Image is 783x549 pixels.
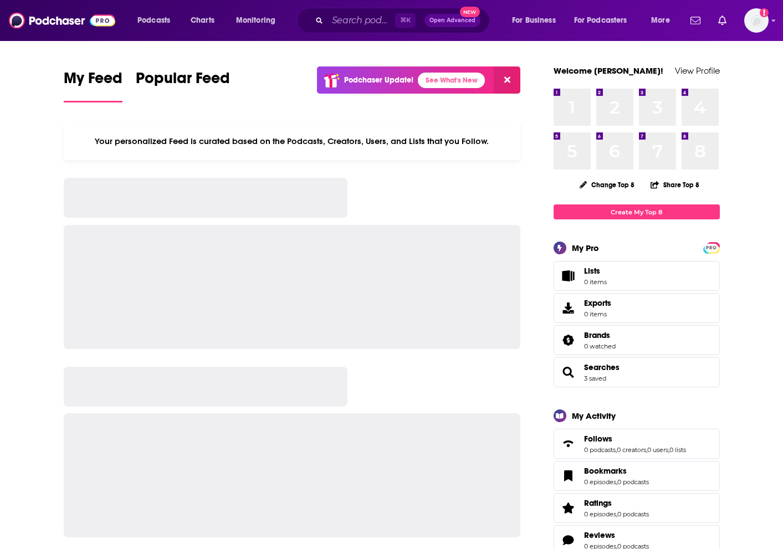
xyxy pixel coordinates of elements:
[554,429,720,459] span: Follows
[557,300,580,316] span: Exports
[228,12,290,29] button: open menu
[418,73,485,88] a: See What's New
[584,498,612,508] span: Ratings
[573,178,642,192] button: Change Top 8
[554,325,720,355] span: Brands
[584,434,612,444] span: Follows
[424,14,480,27] button: Open AdvancedNew
[647,446,668,454] a: 0 users
[327,12,395,29] input: Search podcasts, credits, & more...
[668,446,669,454] span: ,
[616,446,617,454] span: ,
[584,362,620,372] a: Searches
[714,11,731,30] a: Show notifications dropdown
[616,478,617,486] span: ,
[584,498,649,508] a: Ratings
[395,13,416,28] span: ⌘ K
[557,332,580,348] a: Brands
[308,8,500,33] div: Search podcasts, credits, & more...
[554,357,720,387] span: Searches
[584,434,686,444] a: Follows
[460,7,480,17] span: New
[584,446,616,454] a: 0 podcasts
[554,204,720,219] a: Create My Top 8
[574,13,627,28] span: For Podcasters
[136,69,230,94] span: Popular Feed
[64,69,122,102] a: My Feed
[64,69,122,94] span: My Feed
[584,266,600,276] span: Lists
[584,330,616,340] a: Brands
[64,122,521,160] div: Your personalized Feed is curated based on the Podcasts, Creators, Users, and Lists that you Follow.
[557,436,580,451] a: Follows
[344,75,413,85] p: Podchaser Update!
[760,8,769,17] svg: Add a profile image
[554,493,720,523] span: Ratings
[557,468,580,484] a: Bookmarks
[136,69,230,102] a: Popular Feed
[584,466,649,476] a: Bookmarks
[584,278,607,286] span: 0 items
[137,13,170,28] span: Podcasts
[669,446,686,454] a: 0 lists
[705,244,718,252] span: PRO
[675,65,720,76] a: View Profile
[584,374,606,382] a: 3 saved
[572,411,616,421] div: My Activity
[584,266,607,276] span: Lists
[744,8,769,33] button: Show profile menu
[554,461,720,491] span: Bookmarks
[584,530,649,540] a: Reviews
[557,532,580,548] a: Reviews
[643,12,684,29] button: open menu
[130,12,185,29] button: open menu
[557,268,580,284] span: Lists
[584,530,615,540] span: Reviews
[584,298,611,308] span: Exports
[183,12,221,29] a: Charts
[617,478,649,486] a: 0 podcasts
[429,18,475,23] span: Open Advanced
[191,13,214,28] span: Charts
[236,13,275,28] span: Monitoring
[617,510,649,518] a: 0 podcasts
[557,500,580,516] a: Ratings
[646,446,647,454] span: ,
[584,466,627,476] span: Bookmarks
[567,12,643,29] button: open menu
[512,13,556,28] span: For Business
[554,65,663,76] a: Welcome [PERSON_NAME]!
[744,8,769,33] span: Logged in as LaurenOlvera101
[504,12,570,29] button: open menu
[705,243,718,252] a: PRO
[651,13,670,28] span: More
[617,446,646,454] a: 0 creators
[584,342,616,350] a: 0 watched
[616,510,617,518] span: ,
[557,365,580,380] a: Searches
[584,510,616,518] a: 0 episodes
[554,261,720,291] a: Lists
[584,310,611,318] span: 0 items
[686,11,705,30] a: Show notifications dropdown
[554,293,720,323] a: Exports
[650,174,700,196] button: Share Top 8
[9,10,115,31] img: Podchaser - Follow, Share and Rate Podcasts
[744,8,769,33] img: User Profile
[584,330,610,340] span: Brands
[584,478,616,486] a: 0 episodes
[572,243,599,253] div: My Pro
